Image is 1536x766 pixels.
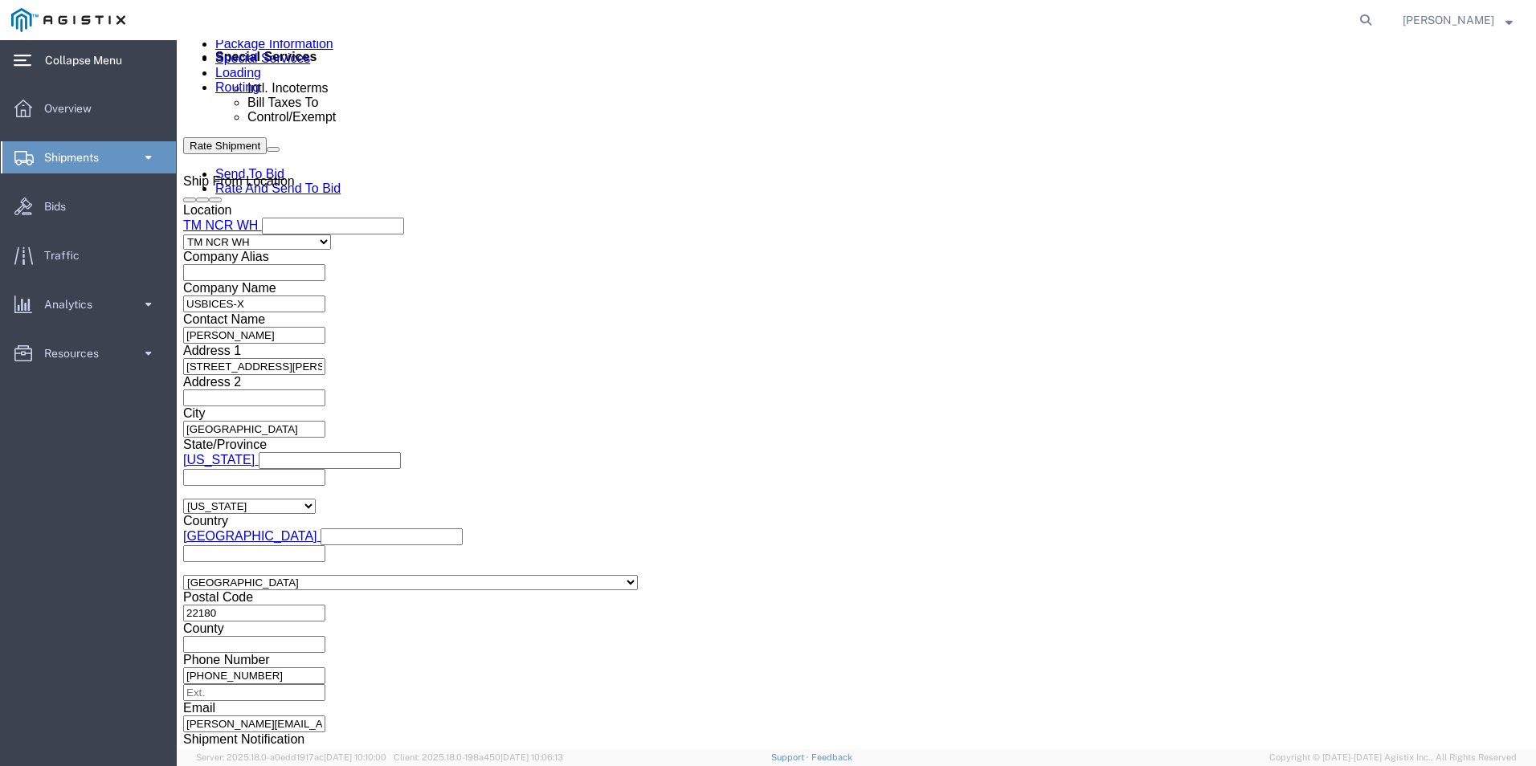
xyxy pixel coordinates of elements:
span: Shipments [44,141,110,173]
a: Resources [1,337,176,369]
a: Support [771,752,811,762]
span: Analytics [44,288,104,320]
span: [DATE] 10:06:13 [500,752,563,762]
span: Copyright © [DATE]-[DATE] Agistix Inc., All Rights Reserved [1269,751,1517,764]
span: Traffic [44,239,91,271]
a: Overview [1,92,176,124]
a: Feedback [811,752,852,762]
button: [PERSON_NAME] [1402,10,1514,30]
span: Collapse Menu [45,44,133,76]
a: Bids [1,190,176,222]
span: Resources [44,337,110,369]
a: Shipments [1,141,176,173]
span: Server: 2025.18.0-a0edd1917ac [196,752,386,762]
iframe: FS Legacy Container [177,40,1536,749]
span: Overview [44,92,103,124]
span: Client: 2025.18.0-198a450 [394,752,563,762]
span: Bids [44,190,77,222]
span: Mitchell Mattocks [1403,11,1494,29]
a: Analytics [1,288,176,320]
span: [DATE] 10:10:00 [324,752,386,762]
a: Traffic [1,239,176,271]
img: logo [11,8,125,32]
